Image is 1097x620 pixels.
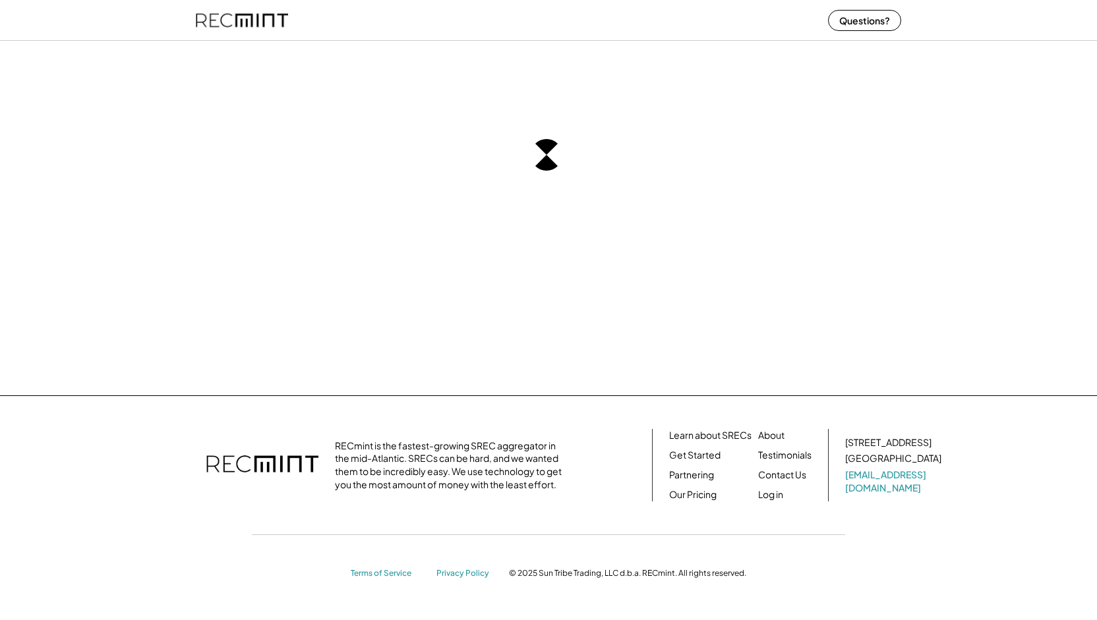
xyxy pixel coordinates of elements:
[669,449,721,462] a: Get Started
[845,468,944,494] a: [EMAIL_ADDRESS][DOMAIN_NAME]
[669,429,752,442] a: Learn about SRECs
[351,568,423,579] a: Terms of Service
[828,10,901,31] button: Questions?
[436,568,496,579] a: Privacy Policy
[206,442,318,488] img: recmint-logotype%403x.png
[758,488,783,501] a: Log in
[758,449,812,462] a: Testimonials
[758,429,785,442] a: About
[758,468,806,482] a: Contact Us
[335,439,569,491] div: RECmint is the fastest-growing SREC aggregator in the mid-Atlantic. SRECs can be hard, and we wan...
[845,452,941,465] div: [GEOGRAPHIC_DATA]
[845,436,932,449] div: [STREET_ADDRESS]
[509,568,746,578] div: © 2025 Sun Tribe Trading, LLC d.b.a. RECmint. All rights reserved.
[669,488,717,501] a: Our Pricing
[669,468,714,482] a: Partnering
[196,3,288,38] img: recmint-logotype%403x%20%281%29.jpeg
